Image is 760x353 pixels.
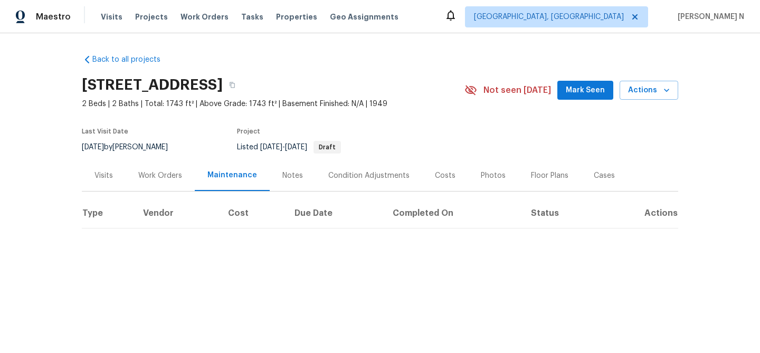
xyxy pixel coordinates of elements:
span: Maestro [36,12,71,22]
div: Work Orders [138,170,182,181]
div: Photos [481,170,506,181]
div: by [PERSON_NAME] [82,141,180,154]
div: Floor Plans [531,170,568,181]
th: Type [82,198,135,228]
h2: [STREET_ADDRESS] [82,80,223,90]
th: Completed On [384,198,522,228]
span: Visits [101,12,122,22]
span: Projects [135,12,168,22]
span: [DATE] [82,144,104,151]
span: Last Visit Date [82,128,128,135]
span: [GEOGRAPHIC_DATA], [GEOGRAPHIC_DATA] [474,12,624,22]
span: - [260,144,307,151]
a: Back to all projects [82,54,183,65]
span: Tasks [241,13,263,21]
span: Draft [315,144,340,150]
th: Actions [603,198,678,228]
div: Maintenance [207,170,257,180]
th: Cost [220,198,287,228]
span: [DATE] [285,144,307,151]
span: Not seen [DATE] [483,85,551,96]
div: Visits [94,170,113,181]
span: Mark Seen [566,84,605,97]
span: [PERSON_NAME] N [673,12,744,22]
button: Copy Address [223,75,242,94]
button: Mark Seen [557,81,613,100]
th: Due Date [286,198,384,228]
div: Cases [594,170,615,181]
div: Costs [435,170,455,181]
th: Vendor [135,198,220,228]
span: Project [237,128,260,135]
span: 2 Beds | 2 Baths | Total: 1743 ft² | Above Grade: 1743 ft² | Basement Finished: N/A | 1949 [82,99,464,109]
span: Listed [237,144,341,151]
span: Actions [628,84,670,97]
span: Properties [276,12,317,22]
th: Status [522,198,603,228]
span: [DATE] [260,144,282,151]
div: Condition Adjustments [328,170,410,181]
span: Geo Assignments [330,12,398,22]
button: Actions [620,81,678,100]
span: Work Orders [180,12,229,22]
div: Notes [282,170,303,181]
